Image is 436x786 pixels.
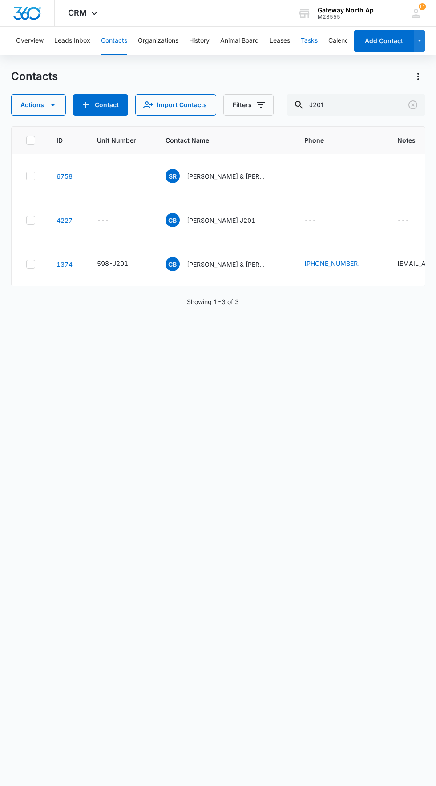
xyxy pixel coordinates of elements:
span: Unit Number [97,136,144,145]
button: Add Contact [354,30,414,52]
p: [PERSON_NAME] & [PERSON_NAME] [187,260,267,269]
button: Tasks [301,27,318,55]
div: Contact Name - Cheryl Bennett & Stefan Rutkowski - Select to Edit Field [166,257,283,271]
span: CB [166,213,180,227]
button: Import Contacts [135,94,216,116]
div: --- [304,215,316,225]
p: Showing 1-3 of 3 [187,297,239,306]
button: Filters [223,94,274,116]
div: Phone - - Select to Edit Field [304,215,332,225]
button: Leads Inbox [54,27,90,55]
span: SR [166,169,180,183]
div: Unit Number - - Select to Edit Field [97,171,125,181]
span: ID [57,136,63,145]
div: Notes - - Select to Edit Field [397,171,425,181]
button: Calendar [328,27,355,55]
button: Leases [270,27,290,55]
span: Contact Name [166,136,270,145]
button: Animal Board [220,27,259,55]
span: CB [166,257,180,271]
div: Unit Number - - Select to Edit Field [97,215,125,225]
div: Notes - - Select to Edit Field [397,215,425,225]
button: Add Contact [73,94,128,116]
a: [PHONE_NUMBER] [304,259,360,268]
div: Contact Name - Cheryl Bennett J201 - Select to Edit Field [166,213,271,227]
div: Contact Name - Stefan Rutkowski & Cheryl Bennett J201 - Select to Edit Field [166,169,283,183]
div: Phone - - Select to Edit Field [304,171,332,181]
a: Navigate to contact details page for Stefan Rutkowski & Cheryl Bennett J201 [57,172,73,180]
span: CRM [68,8,87,17]
div: --- [97,171,109,181]
span: Phone [304,136,363,145]
button: Clear [406,98,420,112]
input: Search Contacts [287,94,425,116]
p: [PERSON_NAME] J201 [187,216,255,225]
div: --- [304,171,316,181]
a: Navigate to contact details page for Cheryl Bennett J201 [57,217,73,224]
button: Actions [11,94,66,116]
div: --- [397,215,409,225]
div: Unit Number - 598-J201 - Select to Edit Field [97,259,144,269]
div: Phone - (720) 487-4521 - Select to Edit Field [304,259,376,269]
div: --- [97,215,109,225]
p: [PERSON_NAME] & [PERSON_NAME] J201 [187,172,267,181]
button: Organizations [138,27,178,55]
div: notifications count [419,3,426,10]
button: Contacts [101,27,127,55]
div: 598-J201 [97,259,128,268]
a: Navigate to contact details page for Cheryl Bennett & Stefan Rutkowski [57,261,73,268]
button: Actions [411,69,425,84]
div: account name [318,7,383,14]
h1: Contacts [11,70,58,83]
div: account id [318,14,383,20]
button: History [189,27,210,55]
button: Overview [16,27,44,55]
span: 11 [419,3,426,10]
div: --- [397,171,409,181]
